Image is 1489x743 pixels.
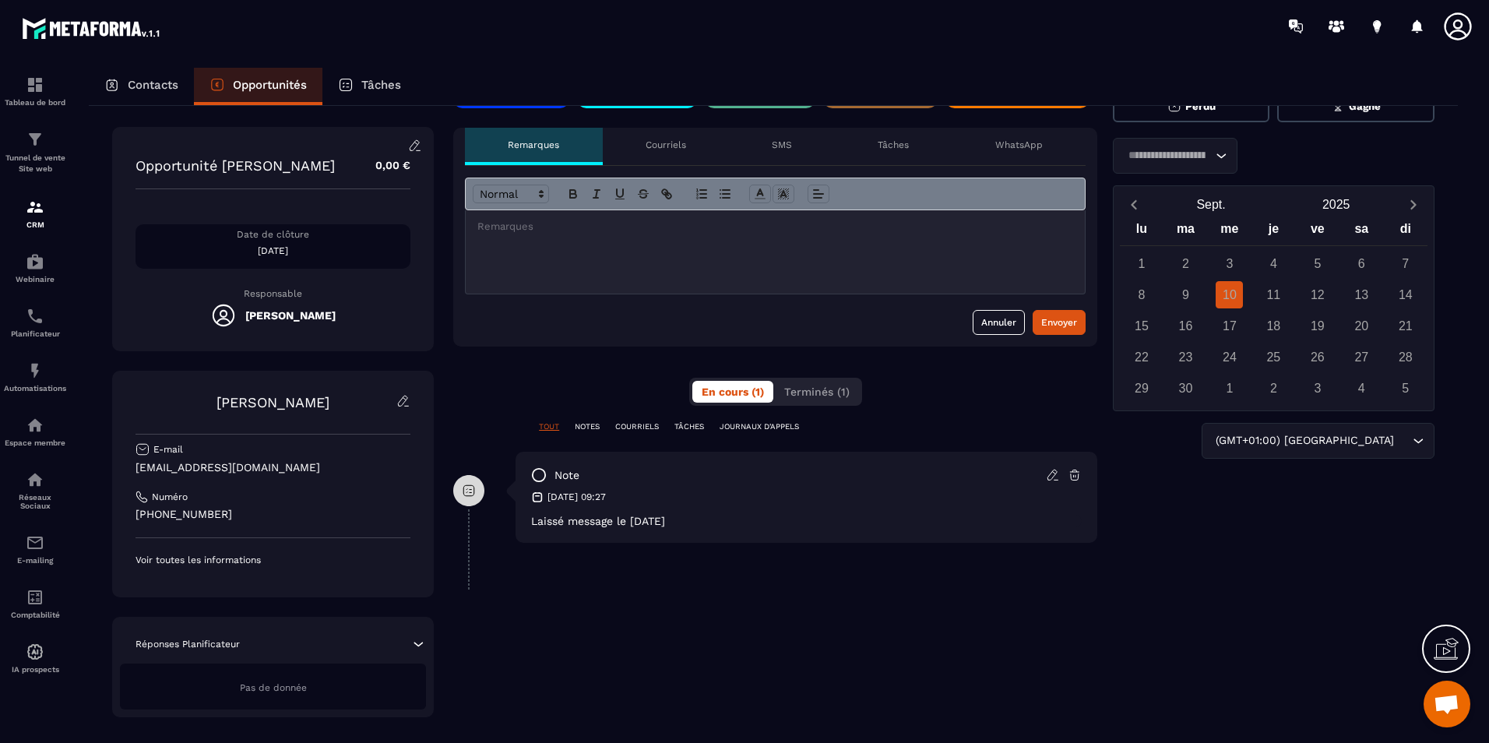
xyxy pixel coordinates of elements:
button: Perdu [1113,90,1270,122]
div: 14 [1392,281,1419,308]
p: Responsable [136,288,410,299]
a: emailemailE-mailing [4,522,66,576]
p: TÂCHES [674,421,704,432]
button: En cours (1) [692,381,773,403]
div: 20 [1348,312,1375,340]
a: Opportunités [194,68,322,105]
p: TOUT [539,421,559,432]
a: schedulerschedulerPlanificateur [4,295,66,350]
p: [DATE] 09:27 [547,491,606,503]
img: formation [26,130,44,149]
a: Tâches [322,68,417,105]
h5: [PERSON_NAME] [245,309,336,322]
div: 23 [1172,343,1199,371]
img: automations [26,361,44,380]
p: Opportunités [233,78,307,92]
div: di [1384,218,1427,245]
div: 6 [1348,250,1375,277]
div: Search for option [1202,423,1434,459]
div: Calendar days [1120,250,1427,402]
div: 7 [1392,250,1419,277]
div: 10 [1216,281,1243,308]
div: 24 [1216,343,1243,371]
div: 5 [1304,250,1331,277]
p: SMS [772,139,792,151]
div: 30 [1172,375,1199,402]
p: Tunnel de vente Site web [4,153,66,174]
div: 27 [1348,343,1375,371]
button: Gagné [1277,90,1434,122]
span: Terminés (1) [784,386,850,398]
img: logo [22,14,162,42]
div: 12 [1304,281,1331,308]
p: Planificateur [4,329,66,338]
div: sa [1339,218,1383,245]
div: 28 [1392,343,1419,371]
p: WhatsApp [995,139,1043,151]
input: Search for option [1397,432,1409,449]
p: E-mailing [4,556,66,565]
p: Contacts [128,78,178,92]
span: Pas de donnée [240,682,307,693]
img: formation [26,76,44,94]
p: Comptabilité [4,611,66,619]
button: Open months overlay [1149,191,1274,218]
div: 16 [1172,312,1199,340]
div: 1 [1216,375,1243,402]
div: 5 [1392,375,1419,402]
div: 25 [1260,343,1287,371]
p: [PHONE_NUMBER] [136,507,410,522]
div: 29 [1128,375,1155,402]
button: Open years overlay [1273,191,1399,218]
a: automationsautomationsAutomatisations [4,350,66,404]
div: 21 [1392,312,1419,340]
div: 1 [1128,250,1155,277]
p: 0,00 € [360,150,410,181]
img: scheduler [26,307,44,326]
div: Envoyer [1041,315,1077,330]
p: [EMAIL_ADDRESS][DOMAIN_NAME] [136,460,410,475]
p: note [554,468,579,483]
p: [DATE] [136,245,410,257]
a: automationsautomationsEspace membre [4,404,66,459]
p: Tâches [361,78,401,92]
a: social-networksocial-networkRéseaux Sociaux [4,459,66,522]
img: automations [26,416,44,435]
div: 18 [1260,312,1287,340]
div: 9 [1172,281,1199,308]
p: Numéro [152,491,188,503]
div: 13 [1348,281,1375,308]
div: Calendar wrapper [1120,218,1427,402]
p: Date de clôture [136,228,410,241]
div: 4 [1348,375,1375,402]
p: Courriels [646,139,686,151]
span: Perdu [1185,100,1216,112]
div: 11 [1260,281,1287,308]
p: Automatisations [4,384,66,393]
img: formation [26,198,44,217]
div: 4 [1260,250,1287,277]
p: IA prospects [4,665,66,674]
div: me [1208,218,1251,245]
img: social-network [26,470,44,489]
div: 3 [1304,375,1331,402]
p: Opportunité [PERSON_NAME] [136,157,335,174]
div: 19 [1304,312,1331,340]
p: E-mail [153,443,183,456]
p: Remarques [508,139,559,151]
div: 2 [1260,375,1287,402]
p: Voir toutes les informations [136,554,410,566]
a: accountantaccountantComptabilité [4,576,66,631]
button: Terminés (1) [775,381,859,403]
p: Laissé message le [DATE] [531,515,1082,527]
div: 26 [1304,343,1331,371]
div: 3 [1216,250,1243,277]
p: Webinaire [4,275,66,283]
div: 22 [1128,343,1155,371]
div: ma [1163,218,1207,245]
p: Tableau de bord [4,98,66,107]
div: je [1251,218,1295,245]
p: Tâches [878,139,909,151]
div: 2 [1172,250,1199,277]
img: email [26,533,44,552]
